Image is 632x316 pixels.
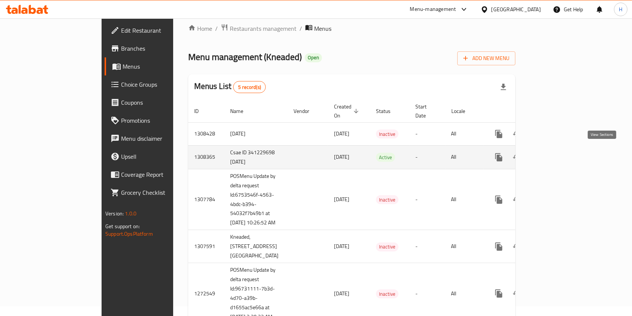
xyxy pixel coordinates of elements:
[490,148,508,166] button: more
[334,152,349,162] span: [DATE]
[121,116,201,125] span: Promotions
[234,84,265,91] span: 5 record(s)
[224,122,288,145] td: [DATE]
[376,289,398,298] div: Inactive
[409,230,445,263] td: -
[376,290,398,298] span: Inactive
[105,209,124,218] span: Version:
[121,170,201,179] span: Coverage Report
[508,191,526,209] button: Change Status
[409,169,445,230] td: -
[463,54,509,63] span: Add New Menu
[305,54,322,61] span: Open
[376,242,398,251] span: Inactive
[409,122,445,145] td: -
[410,5,456,14] div: Menu-management
[188,48,302,65] span: Menu management ( Kneaded )
[224,230,288,263] td: Kneaded, [STREET_ADDRESS][GEOGRAPHIC_DATA]
[105,129,207,147] a: Menu disclaimer
[121,44,201,53] span: Branches
[334,102,361,120] span: Created On
[194,107,208,116] span: ID
[508,148,526,166] button: Change Status
[121,152,201,161] span: Upsell
[491,5,541,14] div: [GEOGRAPHIC_DATA]
[457,51,515,65] button: Add New Menu
[334,129,349,138] span: [DATE]
[224,169,288,230] td: POSMenu Update by delta request Id:6753546f-4563-4bdc-b394-54032f7b49b1 at [DATE] 10:26:52 AM
[121,80,201,89] span: Choice Groups
[445,122,484,145] td: All
[508,238,526,256] button: Change Status
[105,21,207,39] a: Edit Restaurant
[230,24,297,33] span: Restaurants management
[451,107,475,116] span: Locale
[188,24,515,33] nav: breadcrumb
[619,5,622,14] span: H
[215,24,218,33] li: /
[194,81,266,93] h2: Menus List
[445,169,484,230] td: All
[376,129,398,138] div: Inactive
[300,24,302,33] li: /
[445,145,484,169] td: All
[105,75,207,93] a: Choice Groups
[221,24,297,33] a: Restaurants management
[105,147,207,166] a: Upsell
[445,230,484,263] td: All
[105,229,153,239] a: Support.OpsPlatform
[230,107,253,116] span: Name
[121,134,201,143] span: Menu disclaimer
[105,184,207,202] a: Grocery Checklist
[376,196,398,204] span: Inactive
[105,93,207,111] a: Coupons
[376,107,400,116] span: Status
[490,125,508,143] button: more
[490,284,508,302] button: more
[305,53,322,62] div: Open
[490,238,508,256] button: more
[121,98,201,107] span: Coupons
[334,241,349,251] span: [DATE]
[409,145,445,169] td: -
[508,284,526,302] button: Change Status
[105,57,207,75] a: Menus
[334,289,349,298] span: [DATE]
[233,81,266,93] div: Total records count
[105,166,207,184] a: Coverage Report
[105,111,207,129] a: Promotions
[105,39,207,57] a: Branches
[121,188,201,197] span: Grocery Checklist
[123,62,201,71] span: Menus
[224,145,288,169] td: Csae ID 341229698 [DATE]
[121,26,201,35] span: Edit Restaurant
[314,24,331,33] span: Menus
[334,194,349,204] span: [DATE]
[494,78,512,96] div: Export file
[125,209,136,218] span: 1.0.0
[294,107,319,116] span: Vendor
[376,153,395,162] span: Active
[105,221,140,231] span: Get support on:
[415,102,436,120] span: Start Date
[490,191,508,209] button: more
[484,100,568,123] th: Actions
[376,130,398,138] span: Inactive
